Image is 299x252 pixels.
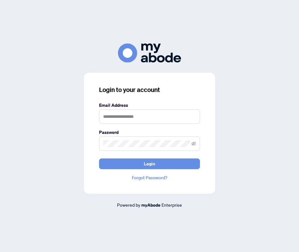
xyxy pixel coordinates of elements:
[99,129,200,136] label: Password
[141,202,161,209] a: myAbode
[161,202,182,208] span: Enterprise
[144,159,155,169] span: Login
[99,174,200,181] a: Forgot Password?
[99,102,200,109] label: Email Address
[99,158,200,169] button: Login
[118,43,181,63] img: ma-logo
[117,202,140,208] span: Powered by
[99,85,200,94] h3: Login to your account
[191,141,196,146] span: eye-invisible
